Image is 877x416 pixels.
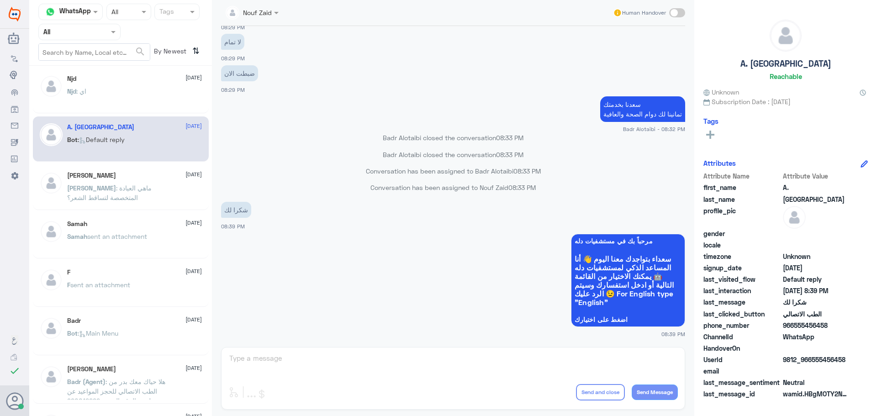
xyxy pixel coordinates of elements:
[703,229,781,238] span: gender
[783,343,849,353] span: null
[67,184,116,192] span: [PERSON_NAME]
[783,171,849,181] span: Attribute Value
[150,43,189,62] span: By Newest
[40,75,63,98] img: defaultAdmin.png
[783,240,849,250] span: null
[740,58,831,69] h5: A. [GEOGRAPHIC_DATA]
[703,263,781,273] span: signup_date
[703,366,781,376] span: email
[67,378,106,385] span: Badr (Agent)
[513,167,541,175] span: 08:33 PM
[185,122,202,130] span: [DATE]
[783,206,806,229] img: defaultAdmin.png
[783,229,849,238] span: null
[67,123,134,131] h5: A. Turki
[783,332,849,342] span: 2
[221,150,685,159] p: Badr Alotaibi closed the conversation
[703,274,781,284] span: last_visited_flow
[783,355,849,364] span: 9812_966555456458
[783,389,849,399] span: wamid.HBgMOTY2NTU1NDU2NDU4FQIAEhggMTVFOEQ1QTU5RTk2OTY2M0U3QTU4NzJGQUUzNkFCRjAA
[623,125,685,133] span: Badr Alotaibi - 08:32 PM
[221,87,245,93] span: 08:29 PM
[40,123,63,146] img: defaultAdmin.png
[703,309,781,319] span: last_clicked_button
[703,332,781,342] span: ChannelId
[783,366,849,376] span: null
[78,136,125,143] span: : Default reply
[67,172,116,179] h5: عبدالرحمن بن عبدالله
[67,220,87,228] h5: Samah
[67,269,70,276] h5: F
[575,254,682,306] span: سعداء بتواجدك معنا اليوم 👋 أنا المساعد الذكي لمستشفيات دله 🤖 يمكنك الاختيار من القائمة التالية أو...
[185,316,202,324] span: [DATE]
[600,96,685,122] p: 8/8/2025, 8:32 PM
[575,316,682,323] span: اضغط على اختيارك
[221,55,245,61] span: 08:29 PM
[6,392,23,410] button: Avatar
[9,365,20,376] i: check
[185,74,202,82] span: [DATE]
[783,263,849,273] span: 2025-08-08T17:15:07.589Z
[783,195,849,204] span: Turki
[770,20,801,51] img: defaultAdmin.png
[40,365,63,388] img: defaultAdmin.png
[67,232,87,240] span: Samah
[40,172,63,195] img: defaultAdmin.png
[703,183,781,192] span: first_name
[9,7,21,21] img: Widebot Logo
[87,232,147,240] span: sent an attachment
[703,355,781,364] span: UserId
[67,281,70,289] span: F
[632,384,678,400] button: Send Message
[67,329,78,337] span: Bot
[67,365,116,373] h5: Abdullah
[703,321,781,330] span: phone_number
[703,97,868,106] span: Subscription Date : [DATE]
[703,297,781,307] span: last_message
[508,184,536,191] span: 08:33 PM
[783,378,849,387] span: 0
[221,65,258,81] p: 8/8/2025, 8:29 PM
[703,240,781,250] span: locale
[703,252,781,261] span: timezone
[703,378,781,387] span: last_message_sentiment
[221,223,245,229] span: 08:39 PM
[576,384,625,400] button: Send and close
[39,44,150,60] input: Search by Name, Local etc…
[70,281,130,289] span: sent an attachment
[496,134,523,142] span: 08:33 PM
[192,43,200,58] i: ⇅
[221,24,245,30] span: 08:29 PM
[67,378,165,405] span: : هلا حياك معك بدر من الطب الاتصالي للحجز المواعيد عن طريق الرقم الموحد 920012222
[158,6,174,18] div: Tags
[496,151,523,158] span: 08:33 PM
[67,136,78,143] span: Bot
[703,159,736,167] h6: Attributes
[703,389,781,399] span: last_message_id
[221,34,244,50] p: 8/8/2025, 8:29 PM
[43,5,57,19] img: whatsapp.png
[185,364,202,372] span: [DATE]
[76,87,86,95] span: : اي
[185,267,202,275] span: [DATE]
[622,9,666,17] span: Human Handover
[78,329,118,337] span: : Main Menu
[703,343,781,353] span: HandoverOn
[783,286,849,295] span: 2025-08-08T17:39:37.869Z
[135,46,146,57] span: search
[221,183,685,192] p: Conversation has been assigned to Nouf Zaid
[703,117,719,125] h6: Tags
[783,252,849,261] span: Unknown
[783,321,849,330] span: 966555456458
[575,237,682,245] span: مرحباً بك في مستشفيات دله
[703,171,781,181] span: Attribute Name
[221,202,251,218] p: 8/8/2025, 8:39 PM
[40,269,63,291] img: defaultAdmin.png
[703,206,781,227] span: profile_pic
[783,309,849,319] span: الطب الاتصالي
[783,274,849,284] span: Default reply
[703,195,781,204] span: last_name
[770,72,802,80] h6: Reachable
[40,317,63,340] img: defaultAdmin.png
[221,133,685,142] p: Badr Alotaibi closed the conversation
